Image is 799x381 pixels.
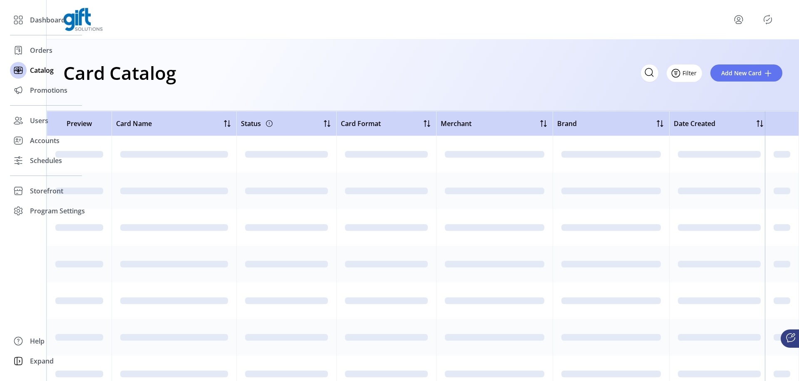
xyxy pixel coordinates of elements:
input: Search [641,64,658,82]
span: Expand [30,356,54,366]
span: Help [30,336,45,346]
button: Add New Card [710,64,782,82]
span: Catalog [30,65,54,75]
span: Promotions [30,85,67,95]
button: Filter Button [667,64,702,82]
span: Accounts [30,136,60,146]
span: Users [30,116,48,126]
button: Publisher Panel [761,13,774,26]
div: Status [241,117,274,130]
span: Filter [682,69,697,77]
h1: Card Catalog [63,58,176,87]
span: Add New Card [721,69,762,77]
span: Card Name [116,119,152,129]
span: Program Settings [30,206,85,216]
img: logo [63,8,103,31]
span: Schedules [30,156,62,166]
span: Orders [30,45,52,55]
span: Card Format [341,119,381,129]
button: menu [732,13,745,26]
span: Date Created [674,119,715,129]
span: Storefront [30,186,63,196]
span: Merchant [441,119,471,129]
span: Dashboard [30,15,65,25]
span: Brand [557,119,577,129]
